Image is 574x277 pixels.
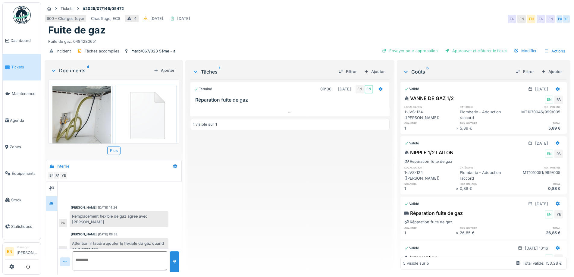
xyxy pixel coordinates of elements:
[107,146,121,155] div: Plus
[5,247,14,256] li: EN
[52,86,111,164] img: s9nwrmuqaomjiq0b4z8j3oxy6o37
[545,96,553,104] div: EN
[150,16,163,21] div: [DATE]
[91,16,120,21] div: Chauffage, ECS
[12,171,38,176] span: Équipements
[98,205,117,210] div: [DATE] 14:24
[554,150,563,158] div: PA
[404,141,419,146] div: Validé
[3,27,41,54] a: Dashboard
[3,54,41,80] a: Tickets
[404,246,419,251] div: Validé
[195,97,387,103] h3: Réparation fuite de gaz
[403,260,429,266] div: 5 visible sur 5
[70,211,168,227] div: Remplacement flexible de gaz agréé avec [PERSON_NAME]
[3,213,41,240] a: Statistiques
[193,121,217,127] div: 1 visible sur 1
[512,47,539,55] div: Modifier
[404,105,456,109] h6: localisation
[219,68,220,75] sup: 1
[59,219,67,227] div: PA
[404,219,452,225] div: Réparation fuite de gaz
[511,121,563,125] h6: total
[17,245,38,258] li: [PERSON_NAME]
[131,48,175,54] div: marb/067/023 5ème - a
[53,172,62,180] div: PA
[456,186,460,191] div: ×
[356,85,364,93] div: EN
[460,125,511,131] div: 5,89 €
[404,149,453,156] div: NIPPLE 1/2 LAITON
[545,254,553,263] div: EN
[80,6,126,11] strong: #2025/07/146/05472
[460,165,511,169] h6: catégorie
[151,66,177,74] div: Ajouter
[70,238,168,254] div: Attention il faudra ajouter le flexible du gaz quand on a remplacé
[426,68,429,75] sup: 5
[511,186,563,191] div: 0,88 €
[456,125,460,131] div: ×
[511,170,563,181] div: MT1010051/999/005
[404,170,456,181] div: 1-JVS-124 ([PERSON_NAME])
[403,68,511,75] div: Coûts
[404,230,456,236] div: 1
[404,201,419,206] div: Validé
[545,210,553,219] div: EN
[10,144,38,150] span: Zones
[194,87,212,92] div: Terminé
[404,109,456,121] div: 1-JVS-124 ([PERSON_NAME])
[362,68,387,76] div: Ajouter
[404,159,452,164] div: Réparation fuite de gaz
[554,210,563,219] div: YE
[511,105,563,109] h6: ref. interne
[87,67,89,74] sup: 4
[404,121,456,125] h6: quantité
[13,6,31,24] img: Badge_color-CXgf-gQk.svg
[320,86,331,92] div: 01h00
[511,182,563,186] h6: total
[3,107,41,134] a: Agenda
[3,187,41,213] a: Stock
[365,85,373,93] div: EN
[456,230,460,236] div: ×
[117,86,175,143] img: 84750757-fdcc6f00-afbb-11ea-908a-1074b026b06b.png
[177,16,190,21] div: [DATE]
[134,16,136,21] div: 4
[535,86,548,92] div: [DATE]
[404,182,456,186] h6: quantité
[404,254,438,261] div: Intervention
[404,87,419,92] div: Validé
[59,172,68,180] div: YE
[47,16,84,21] div: 600 - Charges foyer
[511,226,563,230] h6: total
[336,68,359,76] div: Filtrer
[11,38,38,43] span: Dashboard
[460,109,511,121] div: Plomberie - Adduction raccord
[511,125,563,131] div: 5,89 €
[537,15,545,23] div: EN
[460,182,511,186] h6: prix unitaire
[546,15,555,23] div: EN
[460,121,511,125] h6: prix unitaire
[10,118,38,123] span: Agenda
[71,205,97,210] div: [PERSON_NAME]
[61,6,74,11] div: Tickets
[17,245,38,250] div: Manager
[554,254,563,263] div: YE
[535,201,548,207] div: [DATE]
[57,163,69,169] div: Interne
[460,226,511,230] h6: prix unitaire
[511,230,563,236] div: 26,85 €
[48,24,105,36] h1: Fuite de gaz
[443,47,509,55] div: Approuver et clôturer le ticket
[404,95,454,102] div: VANNE DE GAZ 1/2
[404,125,456,131] div: 1
[193,68,334,75] div: Tâches
[51,67,151,74] div: Documents
[12,91,38,96] span: Maintenance
[404,165,456,169] h6: localisation
[11,197,38,203] span: Stock
[527,15,535,23] div: EN
[554,96,563,104] div: PA
[3,80,41,107] a: Maintenance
